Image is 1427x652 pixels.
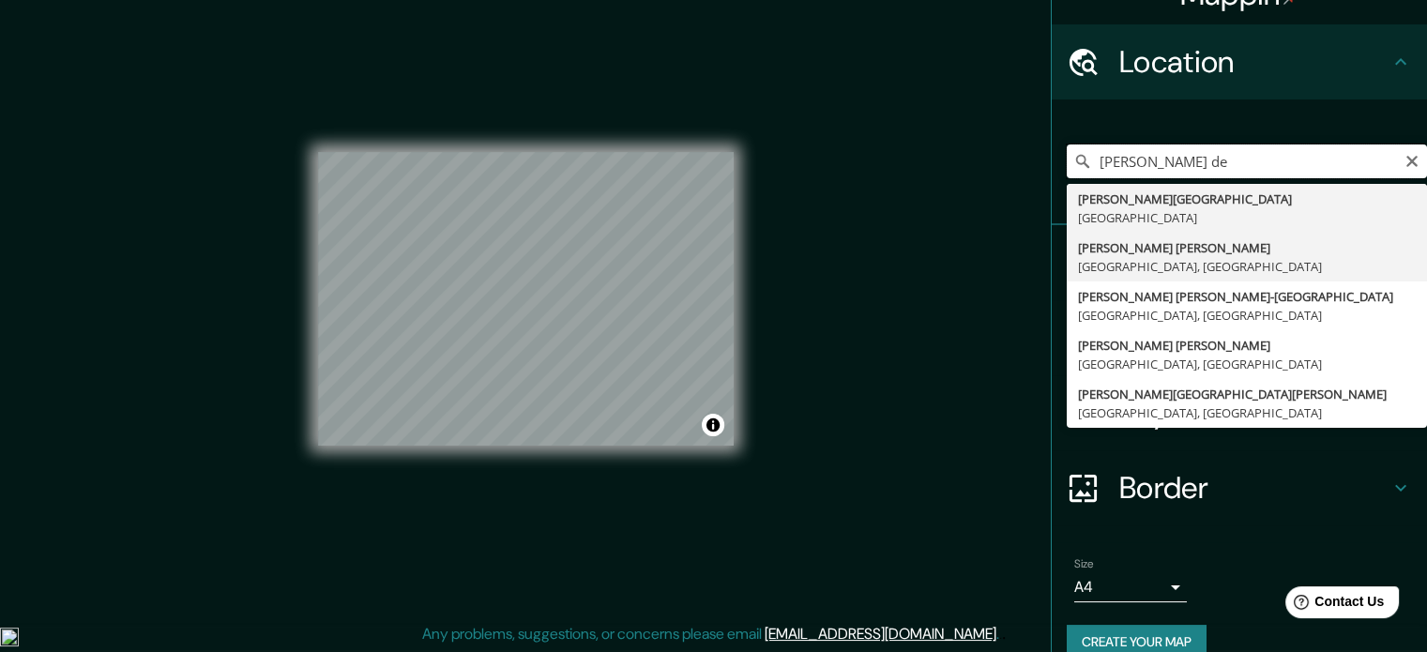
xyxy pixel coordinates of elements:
div: [PERSON_NAME][GEOGRAPHIC_DATA] [1078,190,1416,208]
div: . [999,623,1002,645]
div: [GEOGRAPHIC_DATA], [GEOGRAPHIC_DATA] [1078,306,1416,325]
div: [GEOGRAPHIC_DATA], [GEOGRAPHIC_DATA] [1078,355,1416,373]
div: [PERSON_NAME] [PERSON_NAME] [1078,336,1416,355]
div: . [1002,623,1006,645]
div: [PERSON_NAME] [PERSON_NAME]-[GEOGRAPHIC_DATA] [1078,287,1416,306]
div: [PERSON_NAME] [PERSON_NAME] [1078,238,1416,257]
div: Layout [1052,375,1427,450]
div: [GEOGRAPHIC_DATA], [GEOGRAPHIC_DATA] [1078,257,1416,276]
a: [EMAIL_ADDRESS][DOMAIN_NAME] [765,624,996,644]
h4: Layout [1119,394,1389,432]
label: Size [1074,556,1094,572]
input: Pick your city or area [1067,144,1427,178]
div: [GEOGRAPHIC_DATA] [1078,208,1416,227]
div: A4 [1074,572,1187,602]
iframe: Help widget launcher [1260,579,1406,631]
h4: Location [1119,43,1389,81]
div: Style [1052,300,1427,375]
button: Toggle attribution [702,414,724,436]
div: [PERSON_NAME][GEOGRAPHIC_DATA][PERSON_NAME] [1078,385,1416,403]
div: Border [1052,450,1427,525]
div: Location [1052,24,1427,99]
div: [GEOGRAPHIC_DATA], [GEOGRAPHIC_DATA] [1078,403,1416,422]
p: Any problems, suggestions, or concerns please email . [422,623,999,645]
div: Pins [1052,225,1427,300]
h4: Border [1119,469,1389,507]
canvas: Map [318,152,734,446]
button: Clear [1404,151,1419,169]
